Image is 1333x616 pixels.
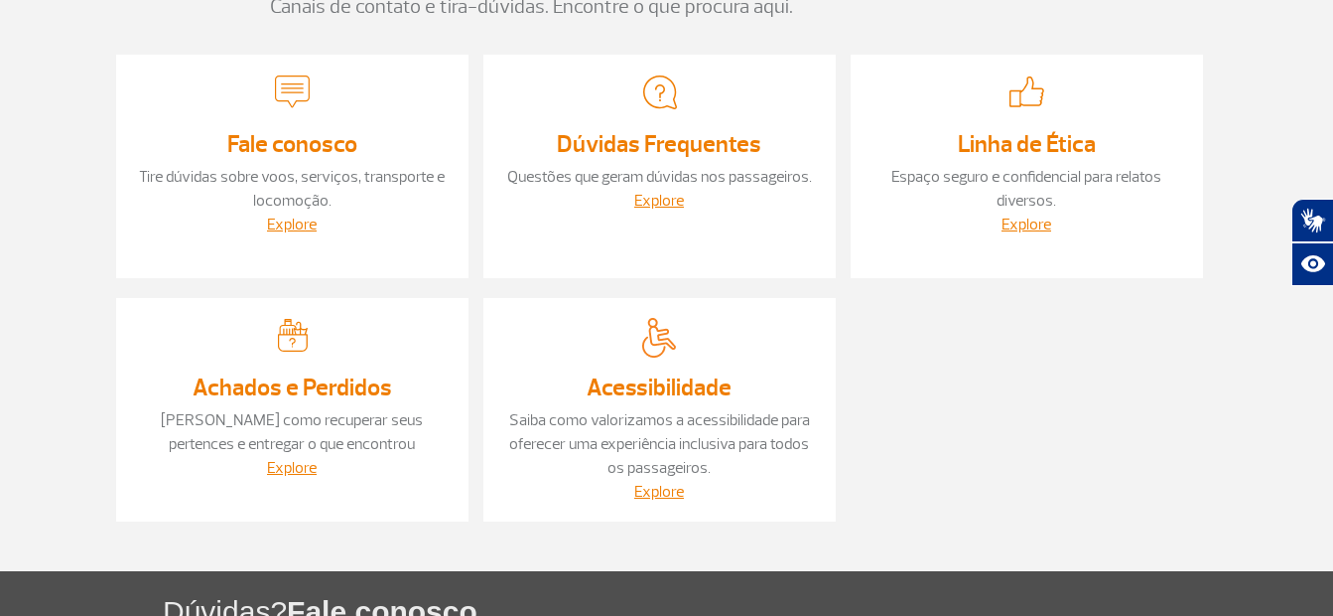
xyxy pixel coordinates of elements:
div: Plugin de acessibilidade da Hand Talk. [1291,199,1333,286]
button: Abrir tradutor de língua de sinais. [1291,199,1333,242]
a: Explore [1001,215,1051,234]
a: Linha de Ética [958,129,1096,159]
a: Saiba como valorizamos a acessibilidade para oferecer uma experiência inclusiva para todos os pas... [509,410,810,478]
a: Achados e Perdidos [193,373,392,402]
a: Dúvidas Frequentes [557,129,761,159]
a: [PERSON_NAME] como recuperar seus pertences e entregar o que encontrou [161,410,423,454]
a: Questões que geram dúvidas nos passageiros. [507,167,812,187]
a: Explore [634,482,684,502]
button: Abrir recursos assistivos. [1291,242,1333,286]
a: Explore [267,215,317,234]
a: Explore [267,458,317,478]
a: Tire dúvidas sobre voos, serviços, transporte e locomoção. [139,167,445,211]
a: Fale conosco [227,129,357,159]
a: Espaço seguro e confidencial para relatos diversos. [891,167,1161,211]
a: Acessibilidade [587,373,732,402]
a: Explore [634,191,684,211]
